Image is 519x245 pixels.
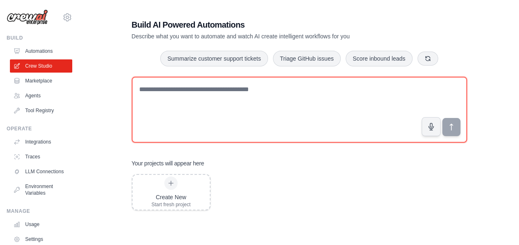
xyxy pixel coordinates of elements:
[478,205,519,245] iframe: Chat Widget
[132,32,409,40] p: Describe what you want to automate and watch AI create intelligent workflows for you
[7,35,72,41] div: Build
[10,45,72,58] a: Automations
[10,59,72,73] a: Crew Studio
[7,9,48,25] img: Logo
[273,51,341,66] button: Triage GitHub issues
[10,135,72,148] a: Integrations
[132,159,204,167] h3: Your projects will appear here
[346,51,412,66] button: Score inbound leads
[152,193,191,201] div: Create New
[7,208,72,214] div: Manage
[10,180,72,200] a: Environment Variables
[422,117,441,136] button: Click to speak your automation idea
[152,201,191,208] div: Start fresh project
[10,104,72,117] a: Tool Registry
[10,74,72,87] a: Marketplace
[132,19,409,31] h1: Build AI Powered Automations
[7,125,72,132] div: Operate
[417,52,438,66] button: Get new suggestions
[160,51,268,66] button: Summarize customer support tickets
[10,218,72,231] a: Usage
[10,165,72,178] a: LLM Connections
[10,89,72,102] a: Agents
[10,150,72,163] a: Traces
